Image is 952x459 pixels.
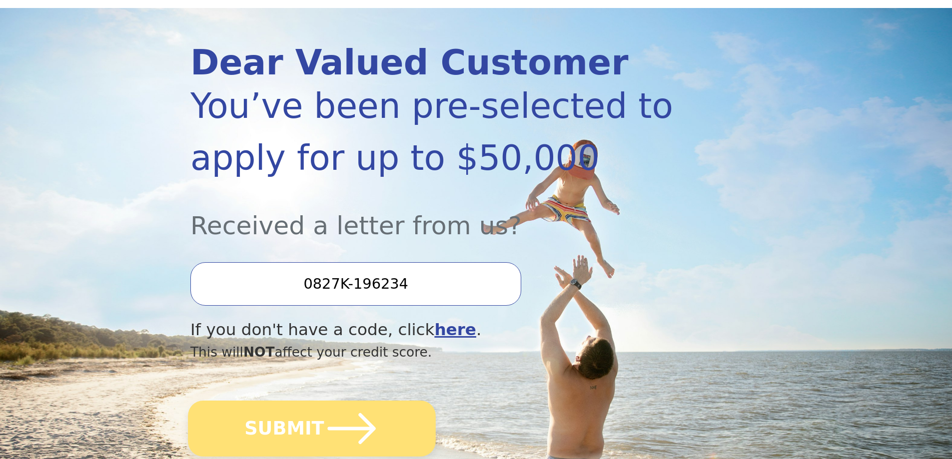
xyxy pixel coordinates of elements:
div: This will affect your credit score. [190,342,676,362]
div: You’ve been pre-selected to apply for up to $50,000 [190,80,676,184]
button: SUBMIT [188,401,436,457]
span: NOT [243,344,275,360]
div: Received a letter from us? [190,184,676,244]
div: If you don't have a code, click . [190,318,676,342]
input: Enter your Offer Code: [190,262,521,305]
a: here [434,320,476,339]
div: Dear Valued Customer [190,45,676,80]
